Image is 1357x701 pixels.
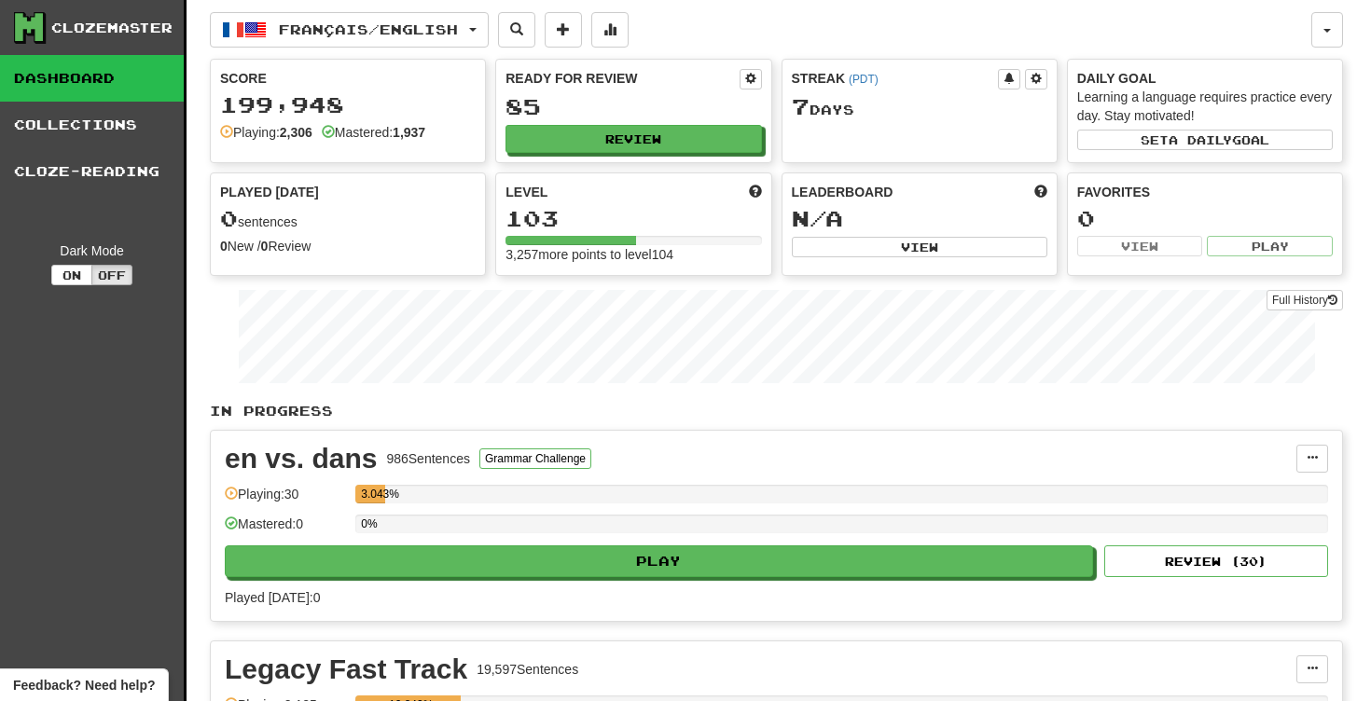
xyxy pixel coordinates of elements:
button: Play [1207,236,1333,256]
strong: 1,937 [393,125,425,140]
button: View [792,237,1047,257]
div: Dark Mode [14,241,170,260]
button: Review [505,125,761,153]
div: Playing: [220,123,312,142]
span: Open feedback widget [13,676,155,694]
p: In Progress [210,402,1343,420]
button: Grammar Challenge [479,448,591,469]
div: 19,597 Sentences [477,660,578,679]
button: Français/English [210,12,489,48]
span: a daily [1169,133,1232,146]
span: N/A [792,205,843,231]
div: 986 Sentences [386,449,470,468]
span: Score more points to level up [749,183,762,201]
button: Seta dailygoal [1077,130,1333,150]
div: Day s [792,95,1047,119]
div: Mastered: [322,123,425,142]
button: More stats [591,12,629,48]
button: Play [225,545,1093,577]
div: 3.043% [361,485,384,503]
div: Streak [792,69,998,88]
span: Played [DATE] [220,183,319,201]
span: 0 [220,205,238,231]
div: 0 [1077,207,1333,230]
strong: 2,306 [280,125,312,140]
button: Add sentence to collection [545,12,582,48]
span: 7 [792,93,810,119]
div: 103 [505,207,761,230]
a: Full History [1267,290,1343,310]
div: en vs. dans [225,445,377,473]
button: Off [91,265,132,285]
span: Level [505,183,547,201]
strong: 0 [261,239,269,254]
div: Mastered: 0 [225,515,346,545]
a: (PDT) [849,73,879,86]
span: Played [DATE]: 0 [225,590,320,605]
button: On [51,265,92,285]
div: 199,948 [220,93,476,117]
div: Score [220,69,476,88]
div: New / Review [220,237,476,255]
div: Favorites [1077,183,1333,201]
span: Leaderboard [792,183,893,201]
span: Français / English [279,21,458,37]
div: Ready for Review [505,69,739,88]
div: Daily Goal [1077,69,1333,88]
div: Legacy Fast Track [225,655,467,683]
div: sentences [220,207,476,231]
button: View [1077,236,1203,256]
div: 3,257 more points to level 104 [505,245,761,264]
strong: 0 [220,239,228,254]
div: Learning a language requires practice every day. Stay motivated! [1077,88,1333,125]
div: 85 [505,95,761,118]
button: Review (30) [1104,545,1328,577]
div: Clozemaster [51,19,173,37]
button: Search sentences [498,12,535,48]
div: Playing: 30 [225,485,346,515]
span: This week in points, UTC [1034,183,1047,201]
